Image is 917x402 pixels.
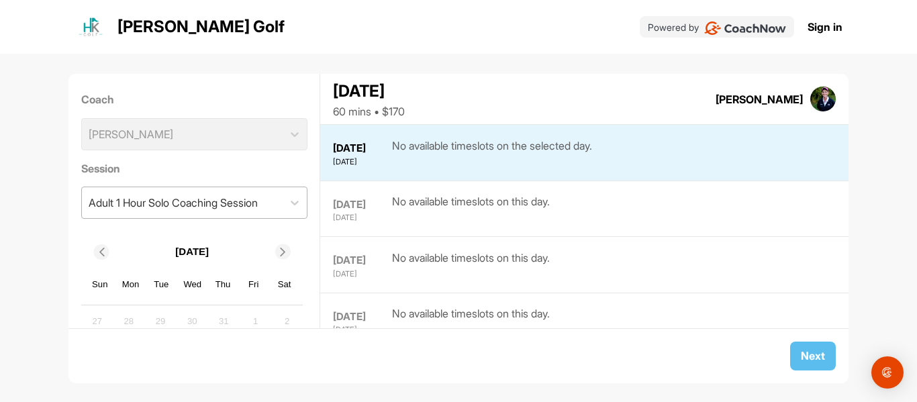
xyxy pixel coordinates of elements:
div: Thu [214,276,232,293]
div: No available timeslots on this day. [392,305,550,336]
div: Fri [245,276,262,293]
img: CoachNow [704,21,787,35]
div: Not available Thursday, July 31st, 2025 [213,311,234,332]
p: [DATE] [175,244,209,260]
div: [DATE] [333,197,389,213]
a: Sign in [808,19,842,35]
div: [DATE] [333,156,389,168]
div: No available timeslots on this day. [392,250,550,280]
div: [DATE] [333,253,389,268]
div: Tue [153,276,171,293]
div: Not available Monday, July 28th, 2025 [119,311,139,332]
div: Open Intercom Messenger [871,356,904,389]
div: [DATE] [333,324,389,336]
div: Not available Wednesday, July 30th, 2025 [182,311,202,332]
div: Sat [276,276,293,293]
div: 60 mins • $170 [333,103,405,119]
div: Sun [91,276,109,293]
div: [DATE] [333,79,405,103]
div: Adult 1 Hour Solo Coaching Session [89,195,258,211]
div: Not available Tuesday, July 29th, 2025 [150,311,171,332]
img: square_3a637bf1812625bbe0a2dd899ceb9368.jpg [810,87,836,112]
div: [DATE] [333,309,389,325]
p: Powered by [648,20,699,34]
div: Mon [122,276,140,293]
label: Session [81,160,307,177]
div: Not available Sunday, July 27th, 2025 [87,311,107,332]
p: [PERSON_NAME] Golf [117,15,285,39]
img: logo [75,11,107,43]
div: Not available Saturday, August 2nd, 2025 [277,311,297,332]
button: Next [790,342,836,370]
div: No available timeslots on the selected day. [392,138,592,168]
div: No available timeslots on this day. [392,193,550,223]
div: Not available Friday, August 1st, 2025 [246,311,266,332]
div: [DATE] [333,268,389,280]
label: Coach [81,91,307,107]
div: [PERSON_NAME] [716,91,803,107]
div: Wed [183,276,201,293]
div: [DATE] [333,141,389,156]
div: [DATE] [333,212,389,223]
